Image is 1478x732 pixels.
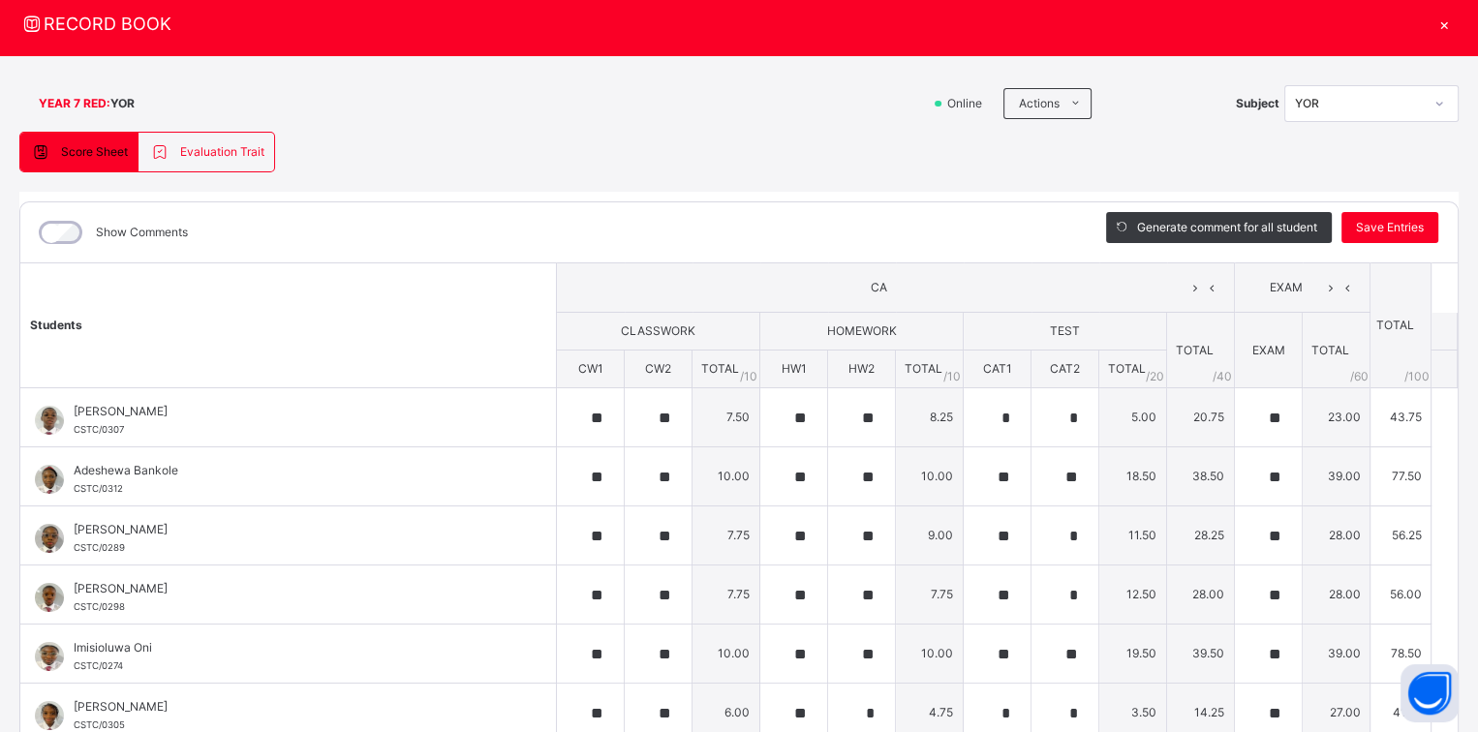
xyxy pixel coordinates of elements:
[35,465,64,494] img: CSTC_0312.png
[896,388,964,447] td: 8.25
[896,506,964,565] td: 9.00
[74,403,512,420] span: [PERSON_NAME]
[621,323,695,338] span: CLASSWORK
[1167,565,1235,625] td: 28.00
[180,143,264,161] span: Evaluation Trait
[1167,625,1235,684] td: 39.50
[693,388,760,447] td: 7.50
[1370,447,1432,506] td: 77.50
[896,565,964,625] td: 7.75
[1303,625,1370,684] td: 39.00
[1303,388,1370,447] td: 23.00
[1370,388,1432,447] td: 43.75
[740,368,757,385] span: / 10
[905,361,942,376] span: TOTAL
[1295,95,1423,112] div: YOR
[1401,664,1459,722] button: Open asap
[1370,263,1432,388] th: TOTAL
[74,424,124,435] span: CSTC/0307
[1311,343,1349,357] span: TOTAL
[1349,368,1368,385] span: / 60
[943,368,961,385] span: / 10
[1370,565,1432,625] td: 56.00
[1370,625,1432,684] td: 78.50
[1099,388,1167,447] td: 5.00
[74,542,125,553] span: CSTC/0289
[693,447,760,506] td: 10.00
[1303,565,1370,625] td: 28.00
[1236,95,1279,112] span: Subject
[1167,388,1235,447] td: 20.75
[1403,368,1429,385] span: /100
[1249,279,1322,296] span: EXAM
[945,95,994,112] span: Online
[1252,343,1285,357] span: EXAM
[1370,506,1432,565] td: 56.25
[19,11,1430,37] span: RECORD BOOK
[96,224,188,241] label: Show Comments
[74,601,125,612] span: CSTC/0298
[35,583,64,612] img: CSTC_0298.png
[896,625,964,684] td: 10.00
[1430,11,1459,37] div: ×
[74,698,512,716] span: [PERSON_NAME]
[693,625,760,684] td: 10.00
[983,361,1012,376] span: CAT1
[74,660,123,671] span: CSTC/0274
[74,639,512,656] span: Imisioluwa Oni
[571,279,1186,296] span: CA
[1050,323,1080,338] span: TEST
[693,565,760,625] td: 7.75
[827,323,897,338] span: HOMEWORK
[1050,361,1080,376] span: CAT2
[74,483,123,494] span: CSTC/0312
[782,361,807,376] span: HW1
[35,642,64,671] img: CSTC_0274.png
[1303,506,1370,565] td: 28.00
[1099,565,1167,625] td: 12.50
[645,361,671,376] span: CW2
[1099,506,1167,565] td: 11.50
[74,521,512,538] span: [PERSON_NAME]
[1167,506,1235,565] td: 28.25
[110,95,135,112] span: YOR
[1167,447,1235,506] td: 38.50
[1099,625,1167,684] td: 19.50
[578,361,603,376] span: CW1
[35,524,64,553] img: CSTC_0289.png
[1099,447,1167,506] td: 18.50
[1356,219,1424,236] span: Save Entries
[701,361,739,376] span: TOTAL
[1137,219,1317,236] span: Generate comment for all student
[35,701,64,730] img: CSTC_0305.png
[848,361,875,376] span: HW2
[61,143,128,161] span: Score Sheet
[39,95,110,112] span: YEAR 7 RED :
[1176,343,1214,357] span: TOTAL
[30,318,82,332] span: Students
[74,580,512,597] span: [PERSON_NAME]
[1019,95,1060,112] span: Actions
[1213,368,1232,385] span: / 40
[74,719,125,730] span: CSTC/0305
[1303,447,1370,506] td: 39.00
[1146,368,1164,385] span: / 20
[35,406,64,435] img: CSTC_0307.png
[693,506,760,565] td: 7.75
[896,447,964,506] td: 10.00
[74,462,512,479] span: Adeshewa Bankole
[1108,361,1146,376] span: TOTAL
